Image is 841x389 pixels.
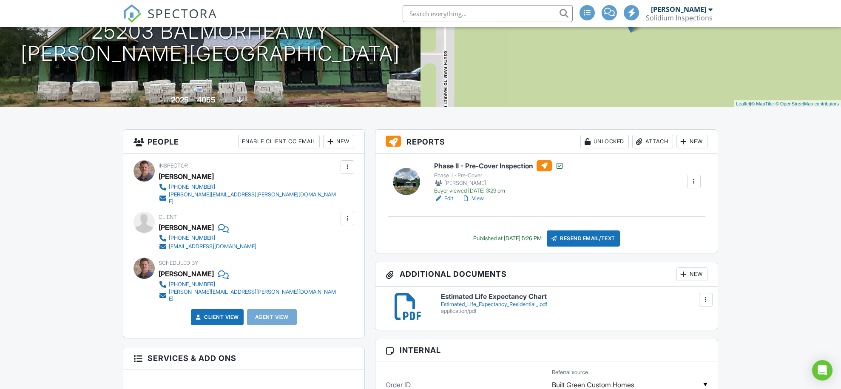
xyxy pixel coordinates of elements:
[123,11,217,29] a: SPECTORA
[375,130,718,154] h3: Reports
[21,20,400,65] h1: 25203 Balmorhea Wy [PERSON_NAME][GEOGRAPHIC_DATA]
[159,170,214,183] div: [PERSON_NAME]
[434,172,564,179] div: Phase II - Pre-Cover
[159,214,177,220] span: Client
[123,4,142,23] img: The Best Home Inspection Software - Spectora
[812,360,832,380] div: Open Intercom Messenger
[123,130,364,154] h3: People
[441,308,707,315] div: application/pdf
[580,135,629,148] div: Unlocked
[751,101,774,106] a: © MapTiler
[441,293,707,315] a: Estimated Life Expectancy Chart Estimated_Life_Expectancy_Residential_.pdf application/pdf
[159,280,338,289] a: [PHONE_NUMBER]
[462,194,484,203] a: View
[244,97,253,104] span: slab
[736,101,750,106] a: Leaflet
[676,135,707,148] div: New
[169,235,215,241] div: [PHONE_NUMBER]
[159,183,338,191] a: [PHONE_NUMBER]
[238,135,320,148] div: Enable Client CC Email
[632,135,673,148] div: Attach
[434,160,564,194] a: Phase II - Pre-Cover Inspection Phase II - Pre-Cover [PERSON_NAME] Buyer viewed [DATE] 3:29 pm
[159,234,256,242] a: [PHONE_NUMBER]
[434,187,564,194] div: Buyer viewed [DATE] 3:29 pm
[375,262,718,287] h3: Additional Documents
[159,267,214,280] div: [PERSON_NAME]
[159,242,256,251] a: [EMAIL_ADDRESS][DOMAIN_NAME]
[169,289,338,302] div: [PERSON_NAME][EMAIL_ADDRESS][PERSON_NAME][DOMAIN_NAME]
[159,162,188,169] span: Inspector
[169,281,215,288] div: [PHONE_NUMBER]
[159,289,338,302] a: [PERSON_NAME][EMAIL_ADDRESS][PERSON_NAME][DOMAIN_NAME]
[160,97,170,104] span: Built
[651,5,706,14] div: [PERSON_NAME]
[473,235,542,242] div: Published at [DATE] 5:26 PM
[434,160,564,171] h6: Phase II - Pre-Cover Inspection
[734,100,841,108] div: |
[171,95,189,104] div: 2025
[159,221,214,234] div: [PERSON_NAME]
[159,260,198,266] span: Scheduled By
[776,101,839,106] a: © OpenStreetMap contributors
[434,179,564,187] div: [PERSON_NAME]
[375,339,718,361] h3: Internal
[552,369,588,376] label: Referral source
[197,95,216,104] div: 4055
[217,97,229,104] span: sq. ft.
[676,267,707,281] div: New
[169,191,338,205] div: [PERSON_NAME][EMAIL_ADDRESS][PERSON_NAME][DOMAIN_NAME]
[194,313,239,321] a: Client View
[646,14,713,22] div: Solidium Inspections
[169,243,256,250] div: [EMAIL_ADDRESS][DOMAIN_NAME]
[441,301,707,308] div: Estimated_Life_Expectancy_Residential_.pdf
[403,5,573,22] input: Search everything...
[169,184,215,190] div: [PHONE_NUMBER]
[434,194,453,203] a: Edit
[123,347,364,369] h3: Services & Add ons
[148,4,217,22] span: SPECTORA
[547,230,620,247] div: Resend Email/Text
[159,191,338,205] a: [PERSON_NAME][EMAIL_ADDRESS][PERSON_NAME][DOMAIN_NAME]
[323,135,354,148] div: New
[441,293,707,301] h6: Estimated Life Expectancy Chart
